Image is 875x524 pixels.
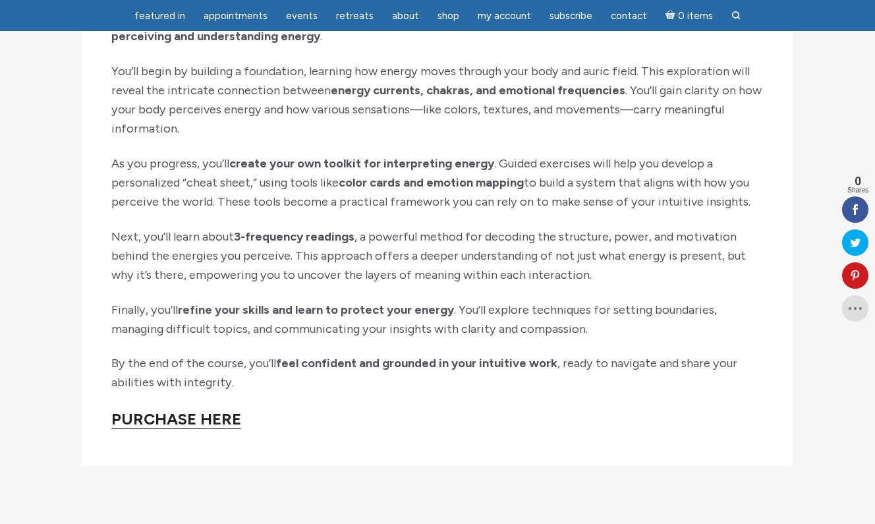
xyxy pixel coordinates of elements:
p: Next, you’ll learn about , a powerful method for decoding the structure, power, and motivation be... [111,227,764,285]
span: Events [286,10,318,22]
p: Finally, you’ll . You’ll explore techniques for setting boundaries, managing difficult topics, an... [111,301,764,339]
i: Cart [665,10,678,22]
strong: energy currents, chakras, and emotional frequencies [331,83,625,98]
span: — [410,102,423,117]
span: Appointments [204,10,268,22]
strong: color cards and emotion mapping [339,175,524,190]
a: My Account [470,3,539,29]
span: Subscribe [550,10,592,22]
strong: refine your skills and learn to protect your energy [178,303,454,317]
a: featured in [127,3,193,29]
a: Events [278,3,325,29]
span: 0 [847,175,868,187]
p: By the end of the course, you’ll , ready to navigate and share your abilities with integrity. [111,354,764,392]
strong: feel confident and grounded in your intuitive work [276,356,557,370]
a: Retreats [328,3,381,29]
strong: 3-frequency readings [234,229,354,244]
span: Shop [437,10,459,22]
span: Retreats [336,10,374,22]
a: About [384,3,427,29]
span: Contact [611,10,647,22]
span: About [392,10,419,22]
p: You’ll begin by building a foundation, learning how energy moves through your body and auric fiel... [111,62,764,138]
span: featured in [134,10,185,22]
a: Contact [603,3,655,29]
a: Cart0 items [658,2,721,29]
a: Shop [430,3,467,29]
span: 0 items [678,11,713,21]
a: Subscribe [542,3,600,29]
p: As you progress, you’ll . Guided exercises will help you develop a personalized “cheat sheet,” us... [111,154,764,212]
a: Appointments [196,3,275,29]
a: PURCHASE HERE [111,409,241,429]
span: Shares [847,187,868,194]
span: — [620,102,633,117]
strong: create your own toolkit for interpreting energy [229,156,494,171]
span: My Account [478,10,531,22]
